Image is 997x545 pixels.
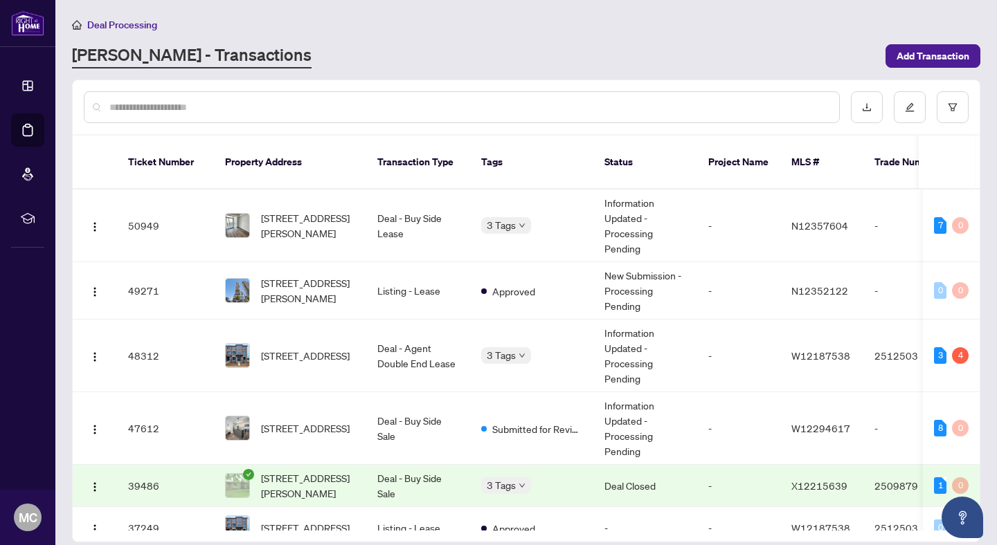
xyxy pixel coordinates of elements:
[697,136,780,190] th: Project Name
[366,190,470,262] td: Deal - Buy Side Lease
[261,348,350,363] span: [STREET_ADDRESS]
[863,262,960,320] td: -
[791,219,848,232] span: N12357604
[84,214,106,237] button: Logo
[952,217,969,234] div: 0
[84,517,106,539] button: Logo
[952,477,969,494] div: 0
[72,20,82,30] span: home
[934,217,946,234] div: 7
[697,262,780,320] td: -
[934,347,946,364] div: 3
[593,392,697,465] td: Information Updated - Processing Pending
[791,349,850,362] span: W12187538
[243,469,254,480] span: check-circle
[593,190,697,262] td: Information Updated - Processing Pending
[697,320,780,392] td: -
[366,320,470,392] td: Deal - Agent Double End Lease
[593,262,697,320] td: New Submission - Processing Pending
[117,465,214,507] td: 39486
[366,136,470,190] th: Transaction Type
[214,136,366,190] th: Property Address
[72,44,312,68] a: [PERSON_NAME] - Transactions
[19,508,37,527] span: MC
[934,477,946,494] div: 1
[492,421,582,436] span: Submitted for Review
[89,221,100,232] img: Logo
[863,465,960,507] td: 2509879
[89,524,100,535] img: Logo
[226,474,249,497] img: thumbnail-img
[84,344,106,367] button: Logo
[863,190,960,262] td: -
[487,217,516,233] span: 3 Tags
[593,465,697,507] td: Deal Closed
[934,519,946,536] div: 0
[952,347,969,364] div: 4
[366,465,470,507] td: Deal - Buy Side Sale
[84,474,106,497] button: Logo
[862,102,872,112] span: download
[897,45,969,67] span: Add Transaction
[487,477,516,493] span: 3 Tags
[226,344,249,367] img: thumbnail-img
[697,190,780,262] td: -
[89,424,100,435] img: Logo
[934,282,946,299] div: 0
[863,136,960,190] th: Trade Number
[117,392,214,465] td: 47612
[89,351,100,362] img: Logo
[226,214,249,237] img: thumbnail-img
[894,91,926,123] button: edit
[261,520,350,535] span: [STREET_ADDRESS]
[697,392,780,465] td: -
[89,481,100,492] img: Logo
[593,320,697,392] td: Information Updated - Processing Pending
[84,417,106,439] button: Logo
[952,420,969,436] div: 0
[851,91,883,123] button: download
[780,136,863,190] th: MLS #
[937,91,969,123] button: filter
[952,282,969,299] div: 0
[697,465,780,507] td: -
[226,416,249,440] img: thumbnail-img
[117,320,214,392] td: 48312
[117,262,214,320] td: 49271
[519,482,526,489] span: down
[117,190,214,262] td: 50949
[948,102,958,112] span: filter
[886,44,980,68] button: Add Transaction
[791,284,848,297] span: N12352122
[261,275,355,306] span: [STREET_ADDRESS][PERSON_NAME]
[366,262,470,320] td: Listing - Lease
[470,136,593,190] th: Tags
[366,392,470,465] td: Deal - Buy Side Sale
[791,479,847,492] span: X12215639
[226,279,249,302] img: thumbnail-img
[492,521,535,536] span: Approved
[226,516,249,539] img: thumbnail-img
[487,347,516,363] span: 3 Tags
[791,422,850,434] span: W12294617
[11,10,44,36] img: logo
[84,279,106,302] button: Logo
[261,470,355,501] span: [STREET_ADDRESS][PERSON_NAME]
[934,420,946,436] div: 8
[863,320,960,392] td: 2512503
[791,521,850,534] span: W12187538
[905,102,915,112] span: edit
[117,136,214,190] th: Ticket Number
[261,421,350,436] span: [STREET_ADDRESS]
[942,497,983,538] button: Open asap
[863,392,960,465] td: -
[519,352,526,359] span: down
[89,286,100,297] img: Logo
[261,210,355,241] span: [STREET_ADDRESS][PERSON_NAME]
[519,222,526,229] span: down
[492,284,535,299] span: Approved
[87,19,157,31] span: Deal Processing
[593,136,697,190] th: Status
